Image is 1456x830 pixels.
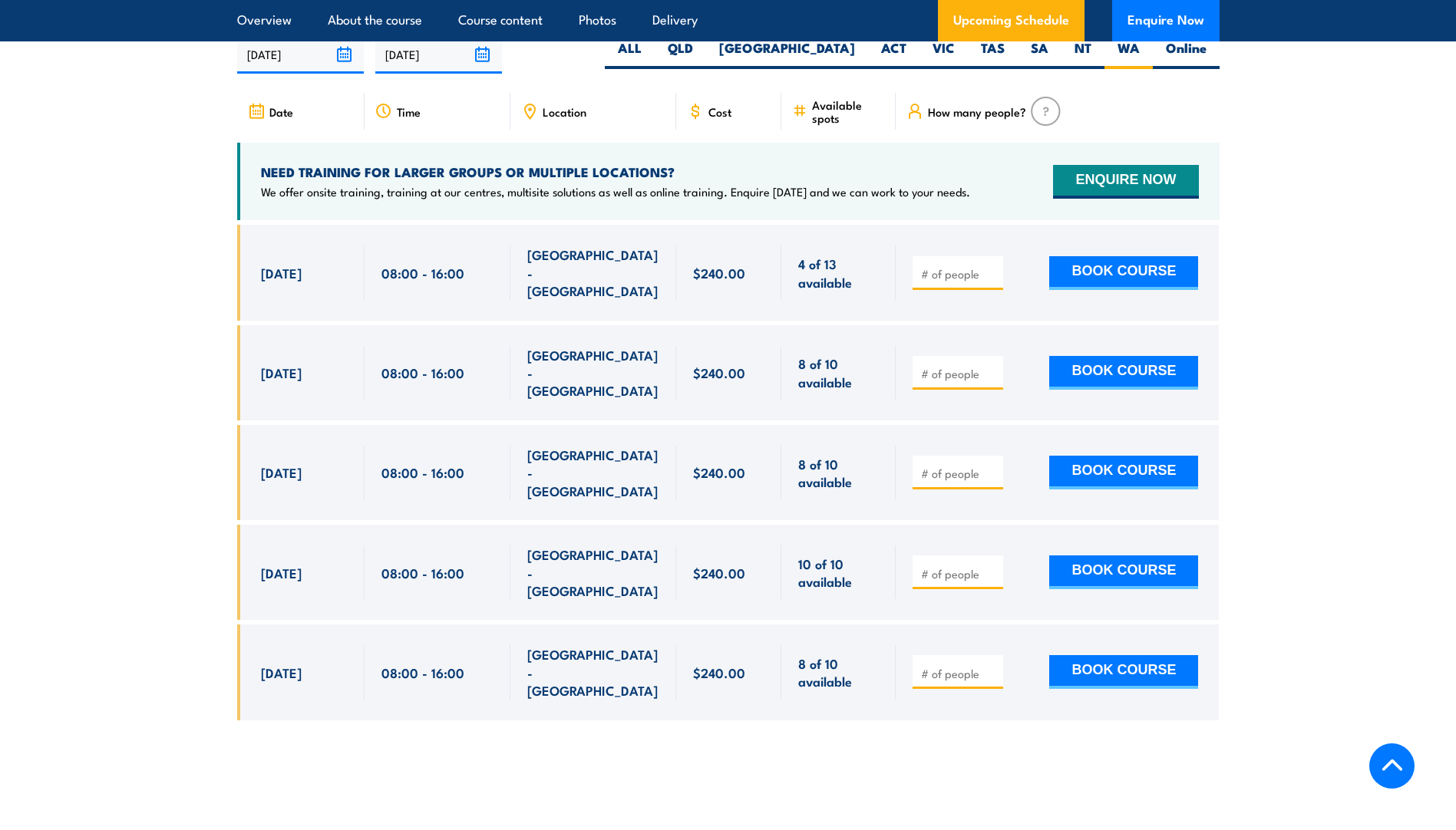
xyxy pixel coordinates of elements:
[921,666,998,681] input: # of people
[693,564,745,581] span: $240.00
[527,446,659,499] span: [GEOGRAPHIC_DATA] - [GEOGRAPHIC_DATA]
[812,98,885,124] span: Available spots
[798,654,879,690] span: 8 of 10 available
[706,39,868,69] label: [GEOGRAPHIC_DATA]
[261,664,302,681] span: [DATE]
[605,39,655,69] label: ALL
[527,245,659,299] span: [GEOGRAPHIC_DATA] - [GEOGRAPHIC_DATA]
[261,163,970,180] h4: NEED TRAINING FOR LARGER GROUPS OR MULTIPLE LOCATIONS?
[381,264,464,282] span: 08:00 - 16:00
[1049,655,1198,689] button: BOOK COURSE
[261,364,302,381] span: [DATE]
[919,39,968,69] label: VIC
[798,255,879,291] span: 4 of 13 available
[693,264,745,282] span: $240.00
[381,364,464,381] span: 08:00 - 16:00
[798,455,879,491] span: 8 of 10 available
[1104,39,1153,69] label: WA
[868,39,919,69] label: ACT
[798,555,879,591] span: 10 of 10 available
[381,664,464,681] span: 08:00 - 16:00
[693,463,745,481] span: $240.00
[261,184,970,199] p: We offer onsite training, training at our centres, multisite solutions as well as online training...
[921,366,998,381] input: # of people
[693,664,745,681] span: $240.00
[1061,39,1104,69] label: NT
[375,35,502,74] input: To date
[261,264,302,282] span: [DATE]
[921,466,998,481] input: # of people
[921,266,998,282] input: # of people
[543,105,586,118] span: Location
[1049,356,1198,390] button: BOOK COURSE
[693,364,745,381] span: $240.00
[381,463,464,481] span: 08:00 - 16:00
[1049,256,1198,290] button: BOOK COURSE
[261,564,302,581] span: [DATE]
[968,39,1018,69] label: TAS
[527,545,659,599] span: [GEOGRAPHIC_DATA] - [GEOGRAPHIC_DATA]
[237,35,364,74] input: From date
[269,105,293,118] span: Date
[1049,555,1198,589] button: BOOK COURSE
[527,645,659,699] span: [GEOGRAPHIC_DATA] - [GEOGRAPHIC_DATA]
[798,354,879,390] span: 8 of 10 available
[1018,39,1061,69] label: SA
[1053,165,1198,199] button: ENQUIRE NOW
[655,39,706,69] label: QLD
[928,105,1026,118] span: How many people?
[708,105,731,118] span: Cost
[921,566,998,581] input: # of people
[381,564,464,581] span: 08:00 - 16:00
[397,105,421,118] span: Time
[1153,39,1220,69] label: Online
[261,463,302,481] span: [DATE]
[1049,456,1198,489] button: BOOK COURSE
[527,346,659,400] span: [GEOGRAPHIC_DATA] - [GEOGRAPHIC_DATA]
